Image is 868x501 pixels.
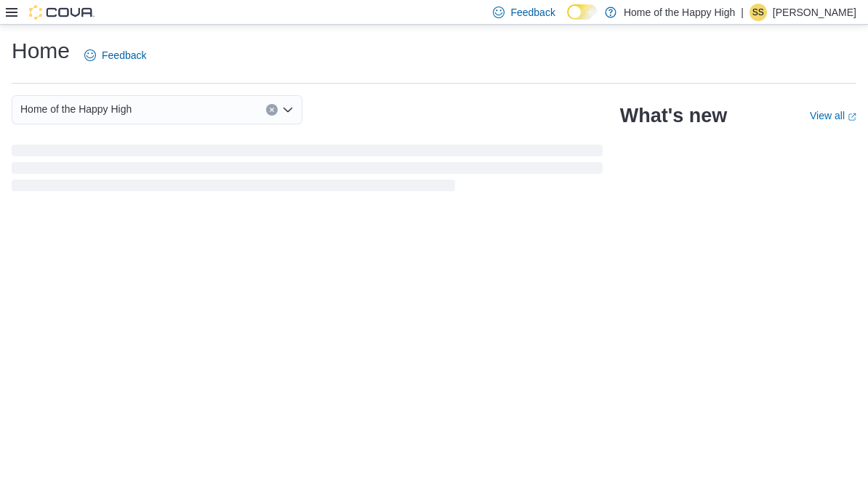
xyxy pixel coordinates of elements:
[12,148,603,194] span: Loading
[29,5,95,20] img: Cova
[567,4,598,20] input: Dark Mode
[620,104,727,127] h2: What's new
[810,110,856,121] a: View allExternal link
[102,48,146,63] span: Feedback
[741,4,744,21] p: |
[12,36,70,65] h1: Home
[848,113,856,121] svg: External link
[752,4,764,21] span: SS
[624,4,735,21] p: Home of the Happy High
[773,4,856,21] p: [PERSON_NAME]
[750,4,767,21] div: Sunakshi Sharma
[79,41,152,70] a: Feedback
[266,104,278,116] button: Clear input
[20,100,132,118] span: Home of the Happy High
[510,5,555,20] span: Feedback
[282,104,294,116] button: Open list of options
